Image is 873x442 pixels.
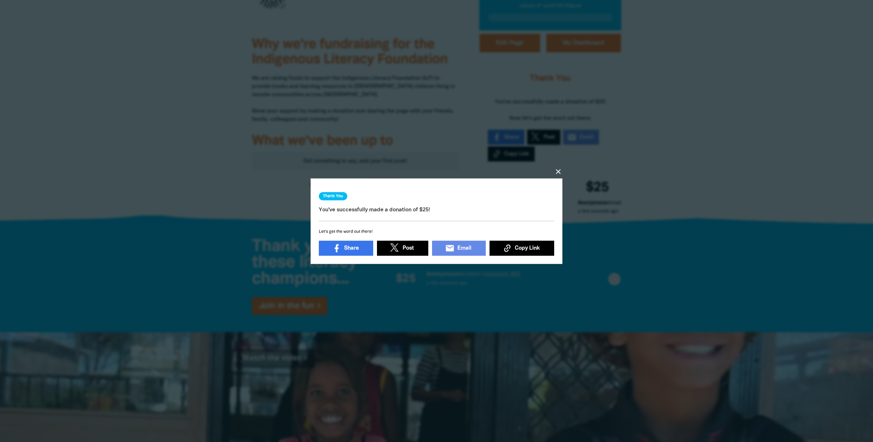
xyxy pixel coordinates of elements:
[490,240,554,256] button: Copy Link
[319,228,554,235] h6: Let's get the word out there!
[377,240,428,256] a: Post
[515,244,540,252] span: Copy Link
[445,243,455,253] i: email
[319,192,347,200] h3: Thank You
[457,244,471,252] span: Email
[319,240,373,256] a: Share
[403,244,414,252] span: Post
[344,244,359,252] span: Share
[554,167,562,175] button: close
[319,206,554,214] p: You've successfully made a donation of $25!
[432,240,486,256] a: emailEmail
